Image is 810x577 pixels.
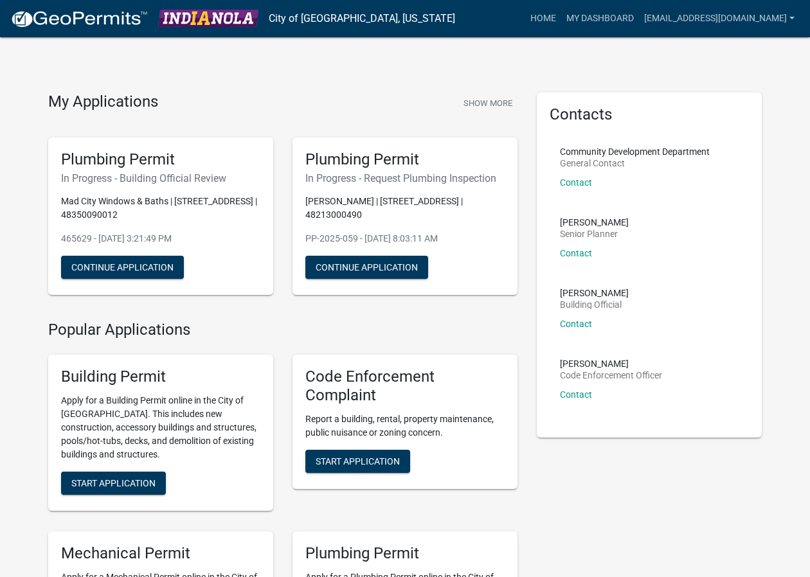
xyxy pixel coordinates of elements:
h4: My Applications [48,93,158,112]
p: [PERSON_NAME] [560,359,662,368]
a: Contact [560,177,592,188]
a: My Dashboard [561,6,639,31]
h5: Plumbing Permit [61,150,260,169]
h4: Popular Applications [48,321,517,339]
h5: Plumbing Permit [305,150,505,169]
p: General Contact [560,159,710,168]
span: Start Application [316,456,400,466]
p: Report a building, rental, property maintenance, public nuisance or zoning concern. [305,413,505,439]
p: 465629 - [DATE] 3:21:49 PM [61,232,260,245]
h6: In Progress - Building Official Review [61,172,260,184]
h5: Building Permit [61,368,260,386]
button: Continue Application [305,256,428,279]
h6: In Progress - Request Plumbing Inspection [305,172,505,184]
p: Community Development Department [560,147,710,156]
h5: Mechanical Permit [61,544,260,563]
button: Show More [458,93,517,114]
p: [PERSON_NAME] [560,288,629,297]
h5: Contacts [550,105,749,124]
img: City of Indianola, Iowa [158,10,258,27]
button: Start Application [61,472,166,495]
p: Building Official [560,300,629,309]
p: Mad City Windows & Baths | [STREET_ADDRESS] | 48350090012 [61,195,260,222]
a: City of [GEOGRAPHIC_DATA], [US_STATE] [269,8,455,30]
h5: Plumbing Permit [305,544,505,563]
a: Home [525,6,561,31]
p: PP-2025-059 - [DATE] 8:03:11 AM [305,232,505,245]
p: [PERSON_NAME] | [STREET_ADDRESS] | 48213000490 [305,195,505,222]
span: Start Application [71,478,156,488]
p: Code Enforcement Officer [560,371,662,380]
p: [PERSON_NAME] [560,218,629,227]
a: [EMAIL_ADDRESS][DOMAIN_NAME] [639,6,800,31]
a: Contact [560,319,592,329]
button: Continue Application [61,256,184,279]
a: Contact [560,248,592,258]
button: Start Application [305,450,410,473]
p: Apply for a Building Permit online in the City of [GEOGRAPHIC_DATA]. This includes new constructi... [61,394,260,461]
p: Senior Planner [560,229,629,238]
h5: Code Enforcement Complaint [305,368,505,405]
a: Contact [560,389,592,400]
